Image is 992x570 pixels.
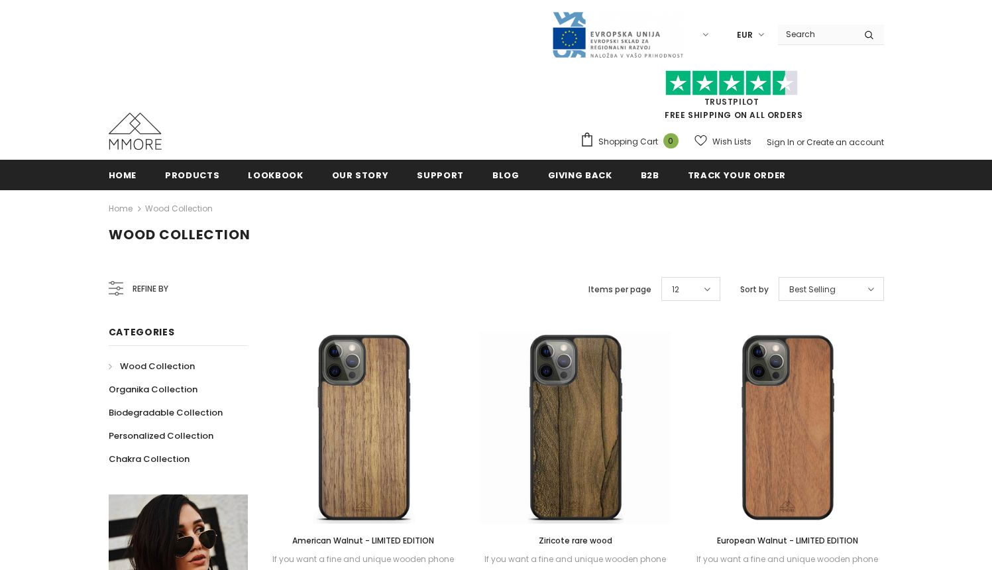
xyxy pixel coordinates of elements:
[109,160,137,190] a: Home
[332,169,389,182] span: Our Story
[133,282,168,296] span: Refine by
[641,169,659,182] span: B2B
[332,160,389,190] a: Our Story
[492,160,520,190] a: Blog
[417,160,464,190] a: support
[165,169,219,182] span: Products
[165,160,219,190] a: Products
[704,96,759,107] a: Trustpilot
[717,535,858,546] span: European Walnut - LIMITED EDITION
[109,424,213,447] a: Personalized Collection
[737,28,753,42] span: EUR
[109,325,175,339] span: Categories
[109,378,197,401] a: Organika Collection
[663,133,679,148] span: 0
[806,137,884,148] a: Create an account
[109,225,250,244] span: Wood Collection
[109,113,162,150] img: MMORE Cases
[145,203,213,214] a: Wood Collection
[539,535,612,546] span: Ziricote rare wood
[109,201,133,217] a: Home
[789,283,836,296] span: Best Selling
[691,534,883,548] a: European Walnut - LIMITED EDITION
[641,160,659,190] a: B2B
[797,137,804,148] span: or
[417,169,464,182] span: support
[248,160,303,190] a: Lookbook
[665,70,798,96] img: Trust Pilot Stars
[109,453,190,465] span: Chakra Collection
[109,383,197,396] span: Organika Collection
[551,28,684,40] a: Javni Razpis
[292,535,434,546] span: American Walnut - LIMITED EDITION
[712,135,751,148] span: Wish Lists
[248,169,303,182] span: Lookbook
[492,169,520,182] span: Blog
[109,401,223,424] a: Biodegradable Collection
[109,406,223,419] span: Biodegradable Collection
[548,169,612,182] span: Giving back
[688,160,786,190] a: Track your order
[740,283,769,296] label: Sort by
[767,137,795,148] a: Sign In
[598,135,658,148] span: Shopping Cart
[580,76,884,121] span: FREE SHIPPING ON ALL ORDERS
[268,534,460,548] a: American Walnut - LIMITED EDITION
[109,429,213,442] span: Personalized Collection
[694,130,751,153] a: Wish Lists
[548,160,612,190] a: Giving back
[109,355,195,378] a: Wood Collection
[120,360,195,372] span: Wood Collection
[551,11,684,59] img: Javni Razpis
[479,534,671,548] a: Ziricote rare wood
[778,25,854,44] input: Search Site
[688,169,786,182] span: Track your order
[588,283,651,296] label: Items per page
[109,447,190,471] a: Chakra Collection
[109,169,137,182] span: Home
[580,132,685,152] a: Shopping Cart 0
[672,283,679,296] span: 12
